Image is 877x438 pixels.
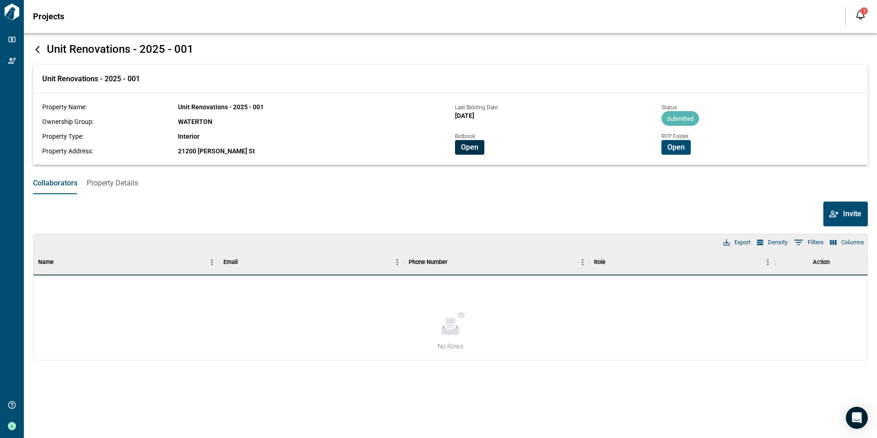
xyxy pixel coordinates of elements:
[576,255,589,269] button: Menu
[42,133,83,140] span: Property Type:
[775,249,867,275] div: Action
[863,9,866,13] span: 1
[667,143,685,152] span: Open
[409,249,448,275] div: Phone Number
[755,236,790,248] button: Density
[455,133,475,140] span: Bidbook
[54,256,67,269] button: Sort
[47,43,194,56] span: Unit Renovations - 2025 - 001
[661,115,699,122] span: Submitted
[828,236,866,248] button: Select columns
[843,209,861,219] span: Invite
[661,104,677,111] span: Status
[24,172,877,194] div: base tabs
[390,255,404,269] button: Menu
[178,133,200,140] span: Interior
[721,236,753,248] button: Export
[38,249,54,275] div: Name
[853,7,868,22] button: Open notification feed
[438,342,463,351] span: No Rows
[178,147,255,155] span: 21200 [PERSON_NAME] St
[238,256,250,269] button: Sort
[223,249,238,275] div: Email
[87,179,138,188] span: Property Details
[42,103,87,111] span: Property Name:
[661,133,688,140] span: RFP Folder
[42,74,140,84] span: Unit Renovations - 2025 - 001
[761,255,775,269] button: Menu
[448,256,461,269] button: Sort
[661,140,691,155] button: Open
[455,112,474,119] span: [DATE]
[33,12,64,21] span: Projects
[605,256,618,269] button: Sort
[823,202,868,226] button: Invite
[33,179,78,188] span: Collaborators
[455,104,498,111] span: Last Bidding Date
[404,249,589,275] div: Phone Number
[594,249,605,275] div: Role
[846,407,868,429] div: Open Intercom Messenger
[461,143,478,152] span: Open
[219,249,404,275] div: Email
[33,249,219,275] div: Name
[455,142,484,151] a: Open
[589,249,775,275] div: Role
[792,235,826,250] button: Show filters
[813,249,830,275] div: Action
[455,140,484,155] button: Open
[178,103,264,111] span: Unit Renovations - 2025 - 001
[42,118,94,125] span: Ownership Group:
[661,142,691,151] a: Open
[178,118,212,125] span: WATERTON
[42,147,93,155] span: Property Address:
[205,255,219,269] button: Menu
